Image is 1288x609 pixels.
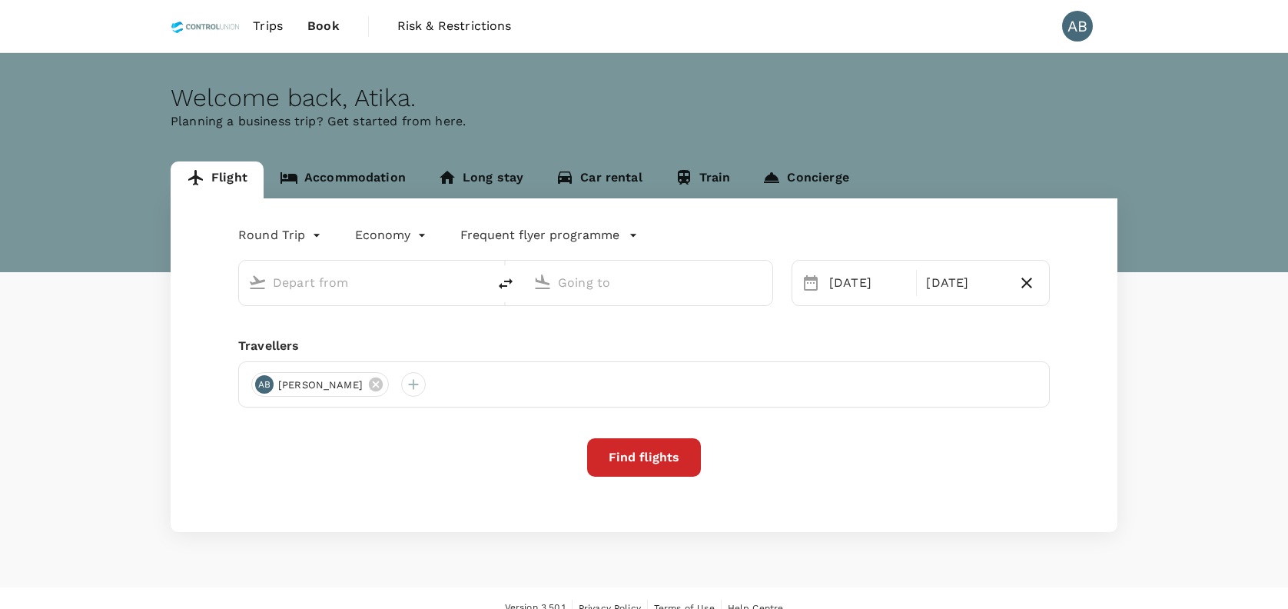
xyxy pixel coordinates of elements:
div: [DATE] [823,268,913,298]
div: Round Trip [238,223,324,248]
div: AB[PERSON_NAME] [251,372,389,397]
img: Control Union Malaysia Sdn. Bhd. [171,9,241,43]
span: Trips [253,17,283,35]
span: [PERSON_NAME] [269,378,372,393]
div: Economy [355,223,430,248]
p: Planning a business trip? Get started from here. [171,112,1117,131]
input: Going to [558,271,740,295]
div: AB [1062,11,1093,42]
a: Accommodation [264,161,422,198]
a: Long stay [422,161,539,198]
a: Concierge [746,161,865,198]
div: Travellers [238,337,1050,355]
input: Depart from [273,271,455,295]
button: Open [476,281,480,284]
div: Welcome back , Atika . [171,84,1117,112]
span: Book [307,17,340,35]
a: Train [659,161,747,198]
button: Find flights [587,438,701,477]
a: Flight [171,161,264,198]
div: [DATE] [920,268,1010,298]
div: AB [255,375,274,394]
button: Open [762,281,765,284]
span: Risk & Restrictions [397,17,512,35]
a: Car rental [539,161,659,198]
p: Frequent flyer programme [460,226,619,245]
button: Frequent flyer programme [460,226,638,245]
button: delete [487,265,524,302]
